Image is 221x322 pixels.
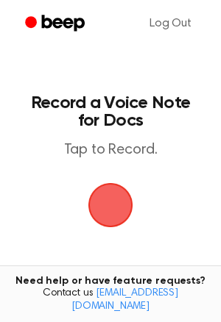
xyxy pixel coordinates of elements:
[9,287,212,313] span: Contact us
[88,183,133,227] button: Beep Logo
[135,6,206,41] a: Log Out
[27,141,194,160] p: Tap to Record.
[15,10,98,38] a: Beep
[27,94,194,129] h1: Record a Voice Note for Docs
[71,288,178,312] a: [EMAIL_ADDRESS][DOMAIN_NAME]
